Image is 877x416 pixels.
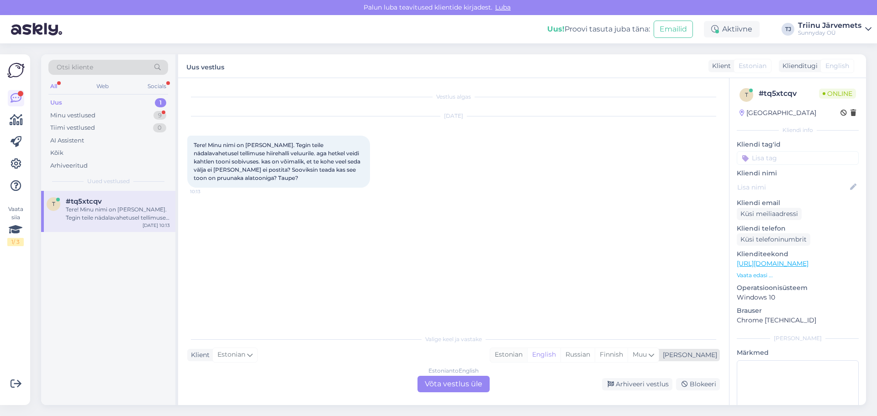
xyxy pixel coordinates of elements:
[153,111,166,120] div: 9
[153,123,166,132] div: 0
[187,112,720,120] div: [DATE]
[428,367,479,375] div: Estonian to English
[819,89,856,99] span: Online
[66,197,102,205] span: #tq5xtcqv
[48,80,59,92] div: All
[52,200,55,207] span: t
[194,142,362,181] span: Tere! Minu nimi on [PERSON_NAME]. Tegin teile nädalavahetusel tellimuse hiirehalli veluurile. aga...
[595,348,628,362] div: Finnish
[7,238,24,246] div: 1 / 3
[95,80,111,92] div: Web
[155,98,166,107] div: 1
[745,91,748,98] span: t
[7,205,24,246] div: Vaata siia
[737,293,859,302] p: Windows 10
[633,350,647,358] span: Muu
[779,61,818,71] div: Klienditugi
[187,93,720,101] div: Vestlus algas
[704,21,760,37] div: Aktiivne
[66,205,170,222] div: Tere! Minu nimi on [PERSON_NAME]. Tegin teile nädalavahetusel tellimuse hiirehalli veluurile. aga...
[560,348,595,362] div: Russian
[737,306,859,316] p: Brauser
[50,123,95,132] div: Tiimi vestlused
[50,136,84,145] div: AI Assistent
[737,224,859,233] p: Kliendi telefon
[50,161,88,170] div: Arhiveeritud
[490,348,527,362] div: Estonian
[737,348,859,358] p: Märkmed
[739,61,766,71] span: Estonian
[186,60,224,72] label: Uus vestlus
[798,22,872,37] a: Triinu JärvemetsSunnyday OÜ
[782,23,794,36] div: TJ
[737,140,859,149] p: Kliendi tag'id
[737,283,859,293] p: Operatsioonisüsteem
[737,316,859,325] p: Chrome [TECHNICAL_ID]
[217,350,245,360] span: Estonian
[190,188,224,195] span: 10:13
[187,350,210,360] div: Klient
[417,376,490,392] div: Võta vestlus üle
[57,63,93,72] span: Otsi kliente
[50,98,62,107] div: Uus
[737,271,859,279] p: Vaata edasi ...
[547,25,565,33] b: Uus!
[737,151,859,165] input: Lisa tag
[143,222,170,229] div: [DATE] 10:13
[737,182,848,192] input: Lisa nimi
[759,88,819,99] div: # tq5xtcqv
[87,177,130,185] span: Uued vestlused
[825,61,849,71] span: English
[798,22,861,29] div: Triinu Järvemets
[527,348,560,362] div: English
[654,21,693,38] button: Emailid
[602,378,672,390] div: Arhiveeri vestlus
[798,29,861,37] div: Sunnyday OÜ
[708,61,731,71] div: Klient
[737,208,802,220] div: Küsi meiliaadressi
[50,148,63,158] div: Kõik
[737,169,859,178] p: Kliendi nimi
[146,80,168,92] div: Socials
[7,62,25,79] img: Askly Logo
[492,3,513,11] span: Luba
[50,111,95,120] div: Minu vestlused
[659,350,717,360] div: [PERSON_NAME]
[737,249,859,259] p: Klienditeekond
[676,378,720,390] div: Blokeeri
[547,24,650,35] div: Proovi tasuta juba täna:
[737,198,859,208] p: Kliendi email
[187,335,720,343] div: Valige keel ja vastake
[737,259,808,268] a: [URL][DOMAIN_NAME]
[737,233,810,246] div: Küsi telefoninumbrit
[740,108,816,118] div: [GEOGRAPHIC_DATA]
[737,334,859,342] div: [PERSON_NAME]
[737,126,859,134] div: Kliendi info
